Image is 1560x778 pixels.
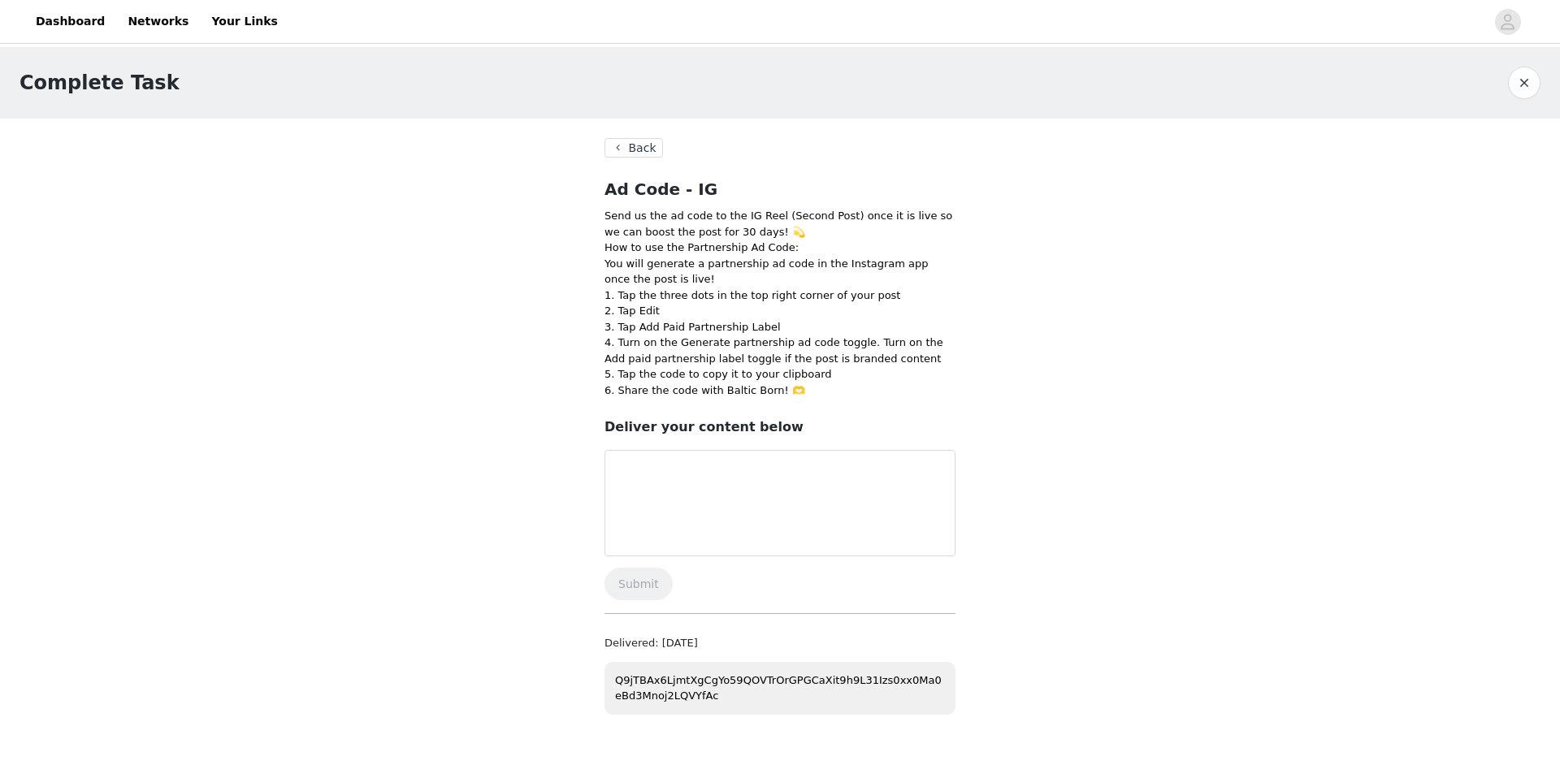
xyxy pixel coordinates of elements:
button: Submit [604,568,673,600]
a: Networks [118,3,198,40]
a: Your Links [201,3,288,40]
h3: Delivered: [DATE] [604,635,955,651]
a: Dashboard [26,3,115,40]
button: Back [604,138,663,158]
h1: Complete Task [19,68,180,97]
div: avatar [1500,9,1515,35]
p: Q9jTBAx6LjmtXgCgYo59QOVTrOrGPGCaXit9h9L31Izs0xx0Ma0eBd3Mnoj2LQVYfAc [604,662,955,715]
p: How to use the Partnership Ad Code: [604,240,955,256]
p: Send us the ad code to the IG Reel (Second Post) once it is live so we can boost the post for 30 ... [604,208,955,240]
p: You will generate a partnership ad code in the Instagram app once the post is live! 1. Tap the th... [604,256,955,399]
h2: Ad Code - IG [604,177,955,201]
h3: Deliver your content below [604,417,955,437]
